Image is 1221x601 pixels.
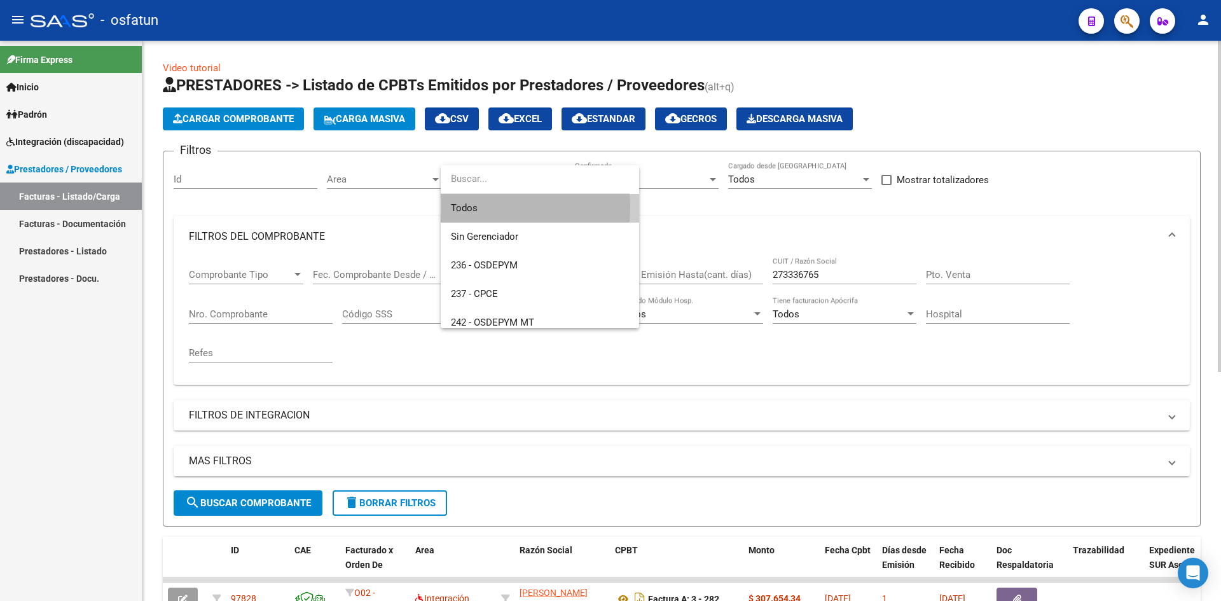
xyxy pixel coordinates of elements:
input: dropdown search [441,165,630,193]
div: Open Intercom Messenger [1178,558,1208,588]
span: 237 - CPCE [451,288,498,300]
span: 236 - OSDEPYM [451,259,518,271]
span: 242 - OSDEPYM MT [451,317,534,328]
span: Todos [451,194,629,223]
span: Sin Gerenciador [451,231,518,242]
